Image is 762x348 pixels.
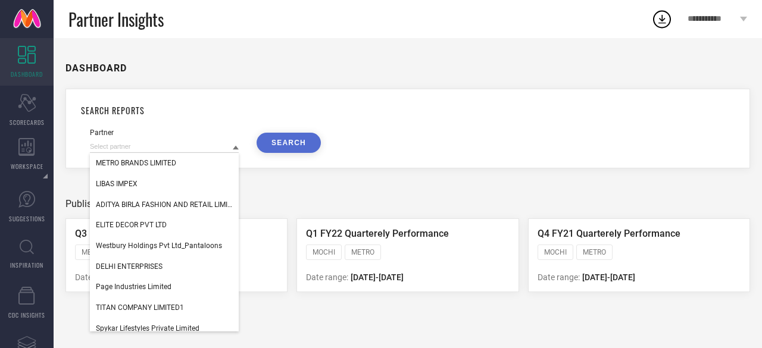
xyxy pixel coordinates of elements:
span: METRO [583,248,606,256]
span: DELHI ENTERPRISES [96,262,163,271]
span: CDC INSIGHTS [8,311,45,319]
div: Partner [90,128,239,137]
span: [DATE] - [DATE] [582,272,635,282]
div: Westbury Holdings Pvt Ltd_Pantaloons [90,236,239,256]
span: ADITYA BIRLA FASHION AND RETAIL LIMITED (MADURA FASHION & LIFESTYLE DIVISION) [96,200,233,209]
span: ELITE DECOR PVT LTD [96,221,167,229]
span: INSPIRATION [10,261,43,269]
span: LIBAS IMPEX [96,180,138,188]
h1: DASHBOARD [65,62,127,74]
span: TITAN COMPANY LIMITED1 [96,303,184,312]
span: Spykar Lifestyles Private Limited [96,324,199,333]
span: Date range: [538,272,580,282]
span: Westbury Holdings Pvt Ltd_Pantaloons [96,242,222,250]
span: Page Industries Limited [96,283,171,291]
span: Date range: [306,272,348,282]
span: Q4 FY21 Quarterely Performance [538,228,680,239]
div: Spykar Lifestyles Private Limited [90,318,239,338]
div: Page Industries Limited [90,277,239,297]
span: [DATE] - [DATE] [351,272,404,282]
span: MOCHI [544,248,567,256]
span: DASHBOARD [11,70,43,79]
span: WORKSPACE [11,162,43,171]
span: METRO [82,248,105,256]
span: METRO BRANDS LIMITED [96,159,176,167]
div: DELHI ENTERPRISES [90,256,239,277]
span: SUGGESTIONS [9,214,45,223]
span: MOCHI [313,248,335,256]
div: ADITYA BIRLA FASHION AND RETAIL LIMITED (MADURA FASHION & LIFESTYLE DIVISION) [90,195,239,215]
div: LIBAS IMPEX [90,174,239,194]
span: Q1 FY22 Quarterely Performance [306,228,449,239]
span: METRO [351,248,374,256]
input: Select partner [90,140,239,153]
span: Partner Insights [68,7,164,32]
div: Published Reports (3) [65,198,750,209]
div: TITAN COMPANY LIMITED1 [90,297,239,318]
h1: SEARCH REPORTS [81,104,735,117]
span: Date range: [75,272,117,282]
button: SEARCH [257,133,321,153]
div: ELITE DECOR PVT LTD [90,215,239,235]
div: Open download list [651,8,673,30]
span: SCORECARDS [10,118,45,127]
span: Q3 FY21 Quarterly Performance [75,228,213,239]
div: METRO BRANDS LIMITED [90,153,239,173]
